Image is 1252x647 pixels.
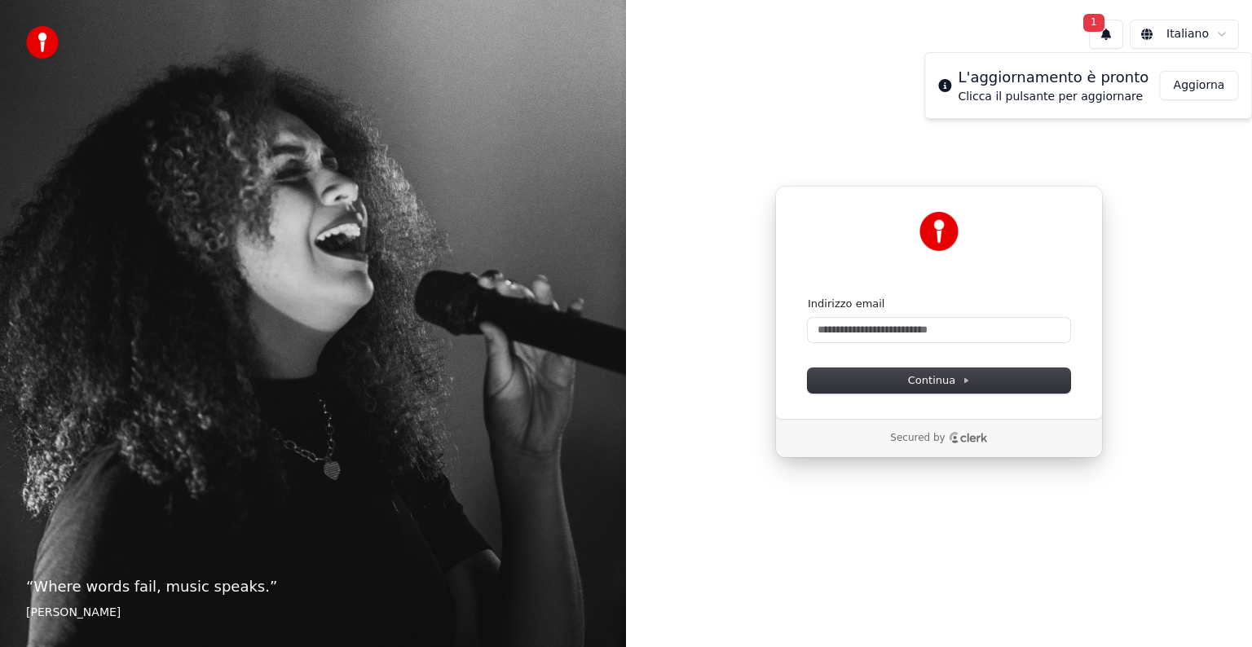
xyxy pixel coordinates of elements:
[908,373,970,388] span: Continua
[958,66,1148,89] div: L'aggiornamento è pronto
[958,89,1148,105] div: Clicca il pulsante per aggiornare
[919,212,959,251] img: Youka
[26,26,59,59] img: youka
[26,575,600,598] p: “ Where words fail, music speaks. ”
[890,432,945,445] p: Secured by
[808,297,884,311] label: Indirizzo email
[1083,14,1104,32] span: 1
[808,368,1070,393] button: Continua
[1160,71,1239,100] button: Aggiorna
[26,605,600,621] footer: [PERSON_NAME]
[1089,20,1123,49] button: 1
[949,432,988,443] a: Clerk logo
